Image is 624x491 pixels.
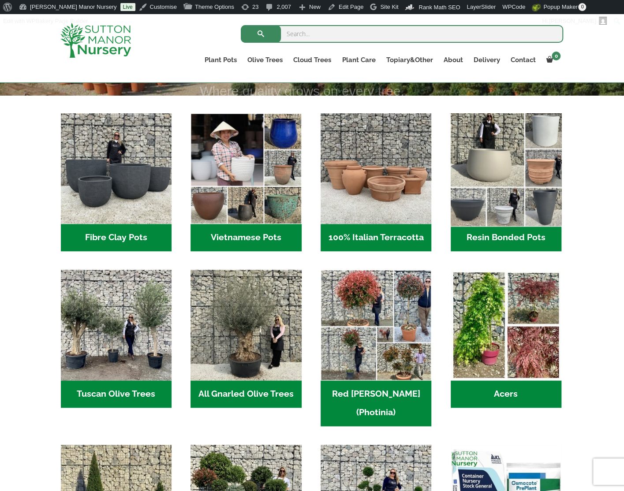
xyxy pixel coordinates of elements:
a: 0 [541,54,563,66]
a: Visit product category All Gnarled Olive Trees [191,270,301,408]
a: Visit product category Tuscan Olive Trees [61,270,172,408]
h2: Vietnamese Pots [191,224,301,251]
img: Home - 8194B7A3 2818 4562 B9DD 4EBD5DC21C71 1 105 c 1 [61,113,172,224]
a: Plant Pots [199,54,242,66]
a: Visit product category Acers [451,270,561,408]
span: 0 [578,3,586,11]
a: Delivery [468,54,505,66]
h2: Resin Bonded Pots [451,224,561,251]
span: [PERSON_NAME] [549,18,596,24]
a: Visit product category Fibre Clay Pots [61,113,172,251]
a: Contact [505,54,541,66]
a: About [438,54,468,66]
span: Rank Math SEO [418,4,460,11]
img: logo [60,23,131,58]
a: Olive Trees [242,54,288,66]
img: Home - 7716AD77 15EA 4607 B135 B37375859F10 [61,270,172,380]
img: Home - 67232D1B A461 444F B0F6 BDEDC2C7E10B 1 105 c [448,111,564,227]
h1: Where quality grows on every tree.. [189,78,622,104]
a: Visit product category Red Robin (Photinia) [321,270,431,426]
input: Search... [241,25,563,43]
h2: Red [PERSON_NAME] (Photinia) [321,380,431,426]
img: Home - 5833C5B7 31D0 4C3A 8E42 DB494A1738DB [191,270,301,380]
h2: 100% Italian Terracotta [321,224,431,251]
span: Site Kit [380,4,398,10]
h2: All Gnarled Olive Trees [191,380,301,408]
a: Hi, [539,14,610,28]
img: Home - 1B137C32 8D99 4B1A AA2F 25D5E514E47D 1 105 c [321,113,431,224]
span: 0 [552,52,560,60]
h2: Acers [451,380,561,408]
h2: Tuscan Olive Trees [61,380,172,408]
img: Home - F5A23A45 75B5 4929 8FB2 454246946332 [321,270,431,380]
img: Home - Untitled Project 4 [451,270,561,380]
a: Live [120,3,135,11]
a: Visit product category 100% Italian Terracotta [321,113,431,251]
a: Cloud Trees [288,54,336,66]
h2: Fibre Clay Pots [61,224,172,251]
a: Topiary&Other [381,54,438,66]
a: Plant Care [336,54,381,66]
a: Visit product category Resin Bonded Pots [451,113,561,251]
img: Home - 6E921A5B 9E2F 4B13 AB99 4EF601C89C59 1 105 c [191,113,301,224]
a: Visit product category Vietnamese Pots [191,113,301,251]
